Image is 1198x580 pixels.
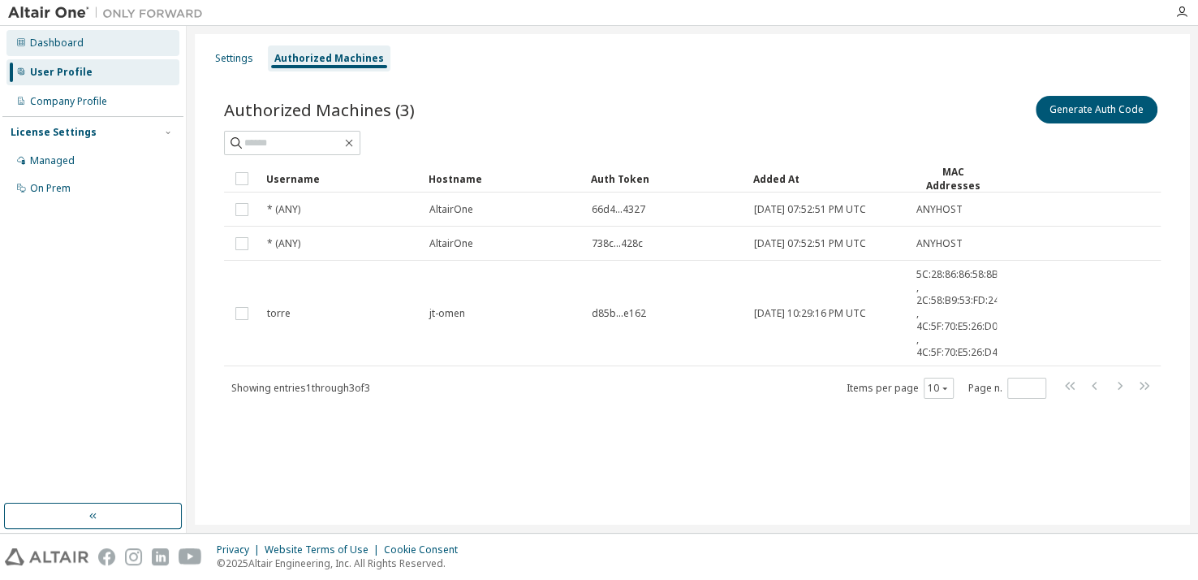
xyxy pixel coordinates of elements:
span: 66d4...4327 [592,203,645,216]
div: Website Terms of Use [265,543,384,556]
div: Added At [753,166,903,192]
span: Items per page [847,378,954,399]
div: Username [266,166,416,192]
span: Page n. [968,378,1046,399]
span: Authorized Machines (3) [224,98,415,121]
span: [DATE] 07:52:51 PM UTC [754,203,866,216]
div: Settings [215,52,253,65]
div: On Prem [30,182,71,195]
div: License Settings [11,126,97,139]
div: Authorized Machines [274,52,384,65]
span: 738c...428c [592,237,643,250]
div: Privacy [217,543,265,556]
span: torre [267,307,291,320]
div: Dashboard [30,37,84,50]
div: MAC Addresses [916,165,990,193]
div: Cookie Consent [384,543,468,556]
div: Hostname [429,166,578,192]
span: ANYHOST [916,237,963,250]
span: 5C:28:86:86:58:8B , 2C:58:B9:53:FD:24 , 4C:5F:70:E5:26:D0 , 4C:5F:70:E5:26:D4 [916,268,999,359]
span: * (ANY) [267,203,300,216]
div: Auth Token [591,166,740,192]
img: youtube.svg [179,548,202,565]
span: d85b...e162 [592,307,646,320]
span: AltairOne [429,237,473,250]
img: facebook.svg [98,548,115,565]
p: © 2025 Altair Engineering, Inc. All Rights Reserved. [217,556,468,570]
div: User Profile [30,66,93,79]
span: AltairOne [429,203,473,216]
button: 10 [928,382,950,395]
img: altair_logo.svg [5,548,88,565]
span: [DATE] 10:29:16 PM UTC [754,307,866,320]
button: Generate Auth Code [1036,96,1157,123]
div: Company Profile [30,95,107,108]
span: ANYHOST [916,203,963,216]
img: Altair One [8,5,211,21]
span: [DATE] 07:52:51 PM UTC [754,237,866,250]
span: * (ANY) [267,237,300,250]
img: linkedin.svg [152,548,169,565]
span: jt-omen [429,307,465,320]
div: Managed [30,154,75,167]
img: instagram.svg [125,548,142,565]
span: Showing entries 1 through 3 of 3 [231,381,370,395]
